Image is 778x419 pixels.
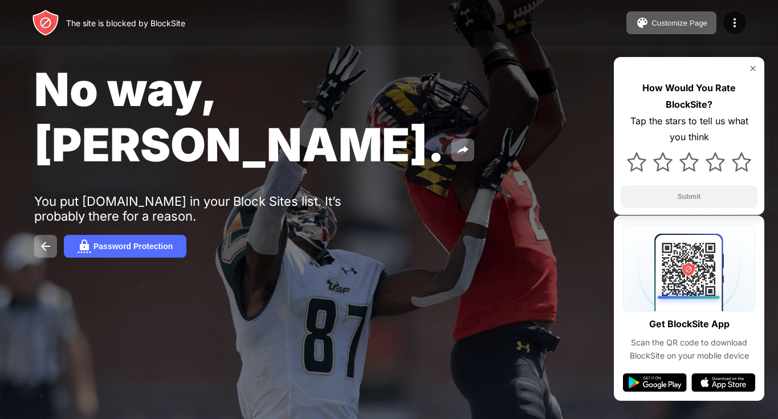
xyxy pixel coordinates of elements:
[623,336,755,362] div: Scan the QR code to download BlockSite on your mobile device
[626,11,716,34] button: Customize Page
[621,113,757,146] div: Tap the stars to tell us what you think
[32,9,59,36] img: header-logo.svg
[649,316,730,332] div: Get BlockSite App
[627,152,646,172] img: star.svg
[732,152,751,172] img: star.svg
[621,80,757,113] div: How Would You Rate BlockSite?
[691,373,755,392] img: app-store.svg
[34,62,445,172] span: No way, [PERSON_NAME].
[728,16,742,30] img: menu-icon.svg
[653,152,673,172] img: star.svg
[93,242,173,251] div: Password Protection
[78,239,91,253] img: password.svg
[456,143,470,157] img: share.svg
[706,152,725,172] img: star.svg
[636,16,649,30] img: pallet.svg
[621,185,757,208] button: Submit
[64,235,186,258] button: Password Protection
[623,373,687,392] img: google-play.svg
[39,239,52,253] img: back.svg
[679,152,699,172] img: star.svg
[66,18,185,28] div: The site is blocked by BlockSite
[748,64,757,73] img: rate-us-close.svg
[651,19,707,27] div: Customize Page
[34,194,386,223] div: You put [DOMAIN_NAME] in your Block Sites list. It’s probably there for a reason.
